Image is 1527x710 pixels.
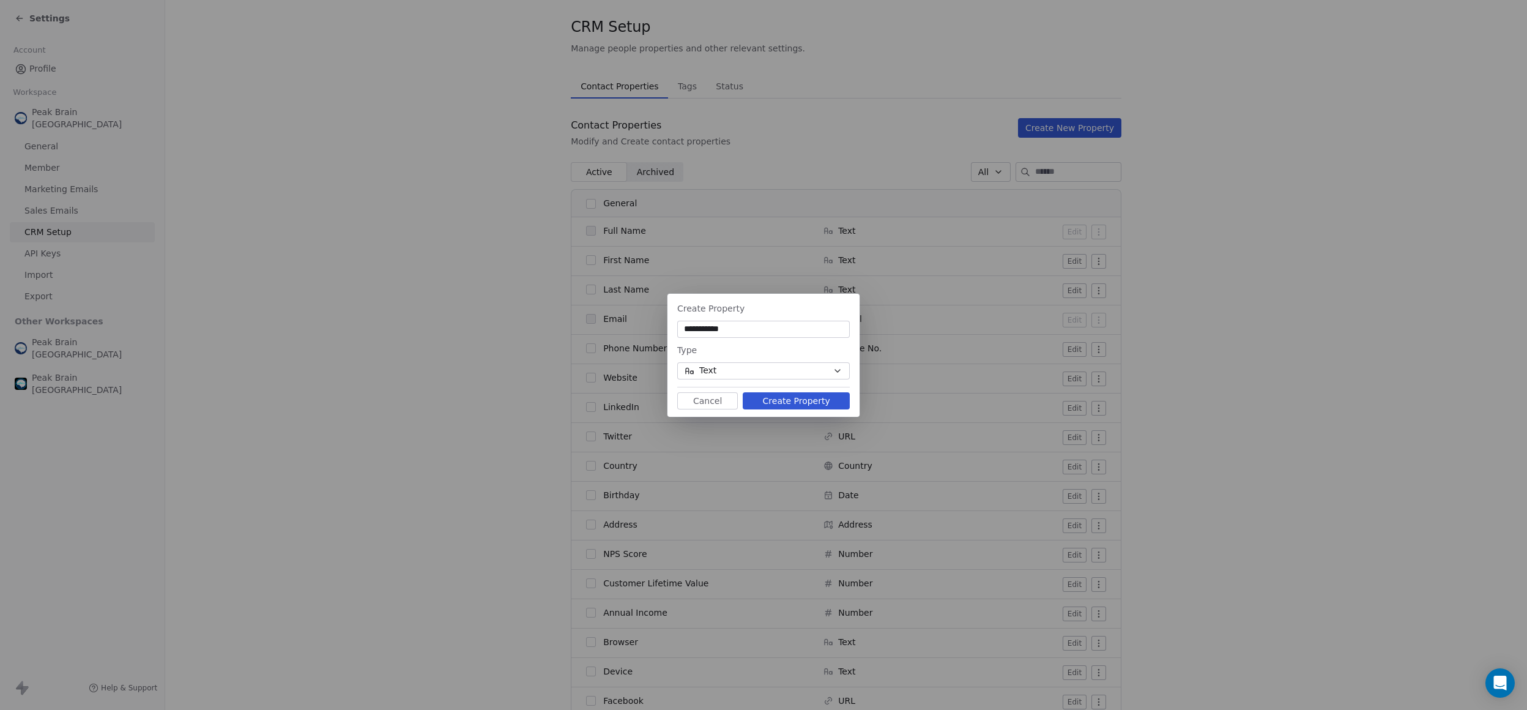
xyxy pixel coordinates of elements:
[699,364,716,377] span: Text
[677,304,745,313] span: Create Property
[677,345,697,355] span: Type
[677,392,738,409] button: Cancel
[743,392,850,409] button: Create Property
[677,362,850,379] button: Text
